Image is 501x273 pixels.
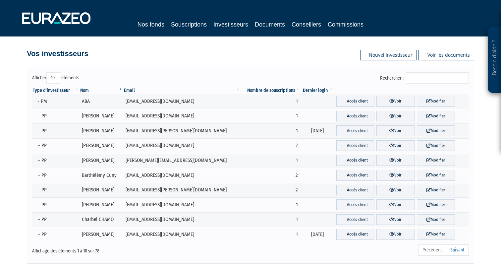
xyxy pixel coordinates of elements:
td: - PP [32,123,80,138]
td: [PERSON_NAME] [80,153,123,168]
a: Modifier [417,125,455,136]
td: - PP [32,197,80,212]
td: - PP [32,183,80,198]
a: Accès client [336,111,374,122]
a: Modifier [417,214,455,225]
a: Nouvel investisseur [360,50,417,60]
td: [EMAIL_ADDRESS][DOMAIN_NAME] [123,109,241,124]
td: ABA [80,94,123,109]
a: Voir [376,214,415,225]
a: Accès client [336,125,374,136]
a: Suivant [446,244,469,256]
td: [PERSON_NAME] [80,183,123,198]
th: &nbsp; [334,87,469,94]
a: Voir [376,111,415,122]
a: Modifier [417,96,455,107]
a: Accès client [336,214,374,225]
td: [EMAIL_ADDRESS][DOMAIN_NAME] [123,138,241,153]
td: [PERSON_NAME] [80,123,123,138]
td: 1 [241,153,301,168]
a: Voir [376,199,415,210]
select: Afficheréléments [46,72,61,84]
td: [EMAIL_ADDRESS][DOMAIN_NAME] [123,227,241,242]
td: - PP [32,212,80,227]
th: Nombre de souscriptions : activer pour trier la colonne par ordre croissant [241,87,301,94]
td: [EMAIL_ADDRESS][PERSON_NAME][DOMAIN_NAME] [123,183,241,198]
td: 2 [241,183,301,198]
th: Dernier login : activer pour trier la colonne par ordre croissant [300,87,334,94]
th: Type d'investisseur : activer pour trier la colonne par ordre croissant [32,87,80,94]
label: Rechercher : [380,72,469,84]
td: 1 [241,212,301,227]
a: Accès client [336,199,374,210]
td: [PERSON_NAME] [80,227,123,242]
td: 1 [241,94,301,109]
td: - PM [32,94,80,109]
td: [EMAIL_ADDRESS][DOMAIN_NAME] [123,197,241,212]
td: 2 [241,138,301,153]
div: Affichage des éléments 1 à 10 sur 78 [32,244,208,254]
td: 1 [241,109,301,124]
td: - PP [32,109,80,124]
a: Investisseurs [213,20,248,30]
a: Voir les documents [418,50,474,60]
td: [DATE] [300,123,334,138]
td: - PP [32,153,80,168]
a: Accès client [336,96,374,107]
td: - PP [32,168,80,183]
a: Voir [376,96,415,107]
td: [EMAIL_ADDRESS][PERSON_NAME][DOMAIN_NAME] [123,123,241,138]
a: Voir [376,125,415,136]
a: Commissions [328,20,363,29]
a: Modifier [417,185,455,196]
a: Voir [376,185,415,196]
a: Modifier [417,140,455,151]
a: Accès client [336,185,374,196]
td: [DATE] [300,227,334,242]
th: Nom : activer pour trier la colonne par ordre d&eacute;croissant [80,87,123,94]
td: [EMAIL_ADDRESS][DOMAIN_NAME] [123,94,241,109]
td: - PP [32,138,80,153]
td: - PP [32,227,80,242]
a: Voir [376,229,415,240]
td: Charbel CHAMO [80,212,123,227]
h4: Vos investisseurs [27,50,88,58]
a: Accès client [336,140,374,151]
a: Conseillers [292,20,321,29]
a: Modifier [417,111,455,122]
a: Accès client [336,170,374,181]
label: Afficher éléments [32,72,79,84]
a: Modifier [417,229,455,240]
a: Modifier [417,199,455,210]
td: Barthélémy Cuny [80,168,123,183]
a: Accès client [336,155,374,166]
td: 1 [241,123,301,138]
th: Email : activer pour trier la colonne par ordre croissant [123,87,241,94]
td: [PERSON_NAME] [80,197,123,212]
a: Documents [255,20,285,29]
a: Voir [376,170,415,181]
a: Modifier [417,170,455,181]
td: 1 [241,197,301,212]
a: Nos fonds [138,20,164,29]
a: Modifier [417,155,455,166]
img: 1732889491-logotype_eurazeo_blanc_rvb.png [22,12,90,24]
td: 1 [241,227,301,242]
a: Voir [376,155,415,166]
td: [PERSON_NAME][EMAIL_ADDRESS][DOMAIN_NAME] [123,153,241,168]
a: Voir [376,140,415,151]
p: Besoin d'aide ? [491,30,498,90]
td: [PERSON_NAME] [80,109,123,124]
td: [EMAIL_ADDRESS][DOMAIN_NAME] [123,212,241,227]
td: [PERSON_NAME] [80,138,123,153]
td: [EMAIL_ADDRESS][DOMAIN_NAME] [123,168,241,183]
a: Souscriptions [171,20,207,29]
a: Accès client [336,229,374,240]
td: 2 [241,168,301,183]
input: Rechercher : [406,72,469,84]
